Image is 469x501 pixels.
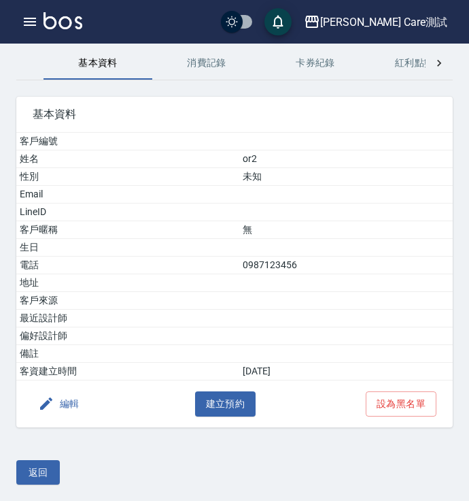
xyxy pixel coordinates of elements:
td: 客戶編號 [16,133,239,150]
button: [PERSON_NAME] Care測試 [298,8,453,36]
td: or2 [239,150,453,168]
button: 設為黑名單 [366,391,436,417]
img: Logo [44,12,82,29]
td: LineID [16,204,239,221]
td: 客戶暱稱 [16,221,239,239]
div: [PERSON_NAME] Care測試 [320,14,447,31]
td: Email [16,186,239,204]
button: 編輯 [33,391,85,417]
td: 最近設計師 [16,310,239,327]
span: 基本資料 [33,108,436,121]
td: 備註 [16,345,239,363]
button: 基本資料 [44,47,152,80]
td: 客資建立時間 [16,363,239,381]
button: 卡券紀錄 [261,47,370,80]
td: 無 [239,221,453,239]
td: 地址 [16,274,239,292]
td: 姓名 [16,150,239,168]
button: 消費記錄 [152,47,261,80]
td: 電話 [16,257,239,274]
td: 性別 [16,168,239,186]
td: 生日 [16,239,239,257]
td: [DATE] [239,363,453,381]
td: 0987123456 [239,257,453,274]
td: 未知 [239,168,453,186]
button: save [264,8,292,35]
button: 返回 [16,460,60,485]
td: 偏好設計師 [16,327,239,345]
td: 客戶來源 [16,292,239,310]
button: 建立預約 [195,391,256,417]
